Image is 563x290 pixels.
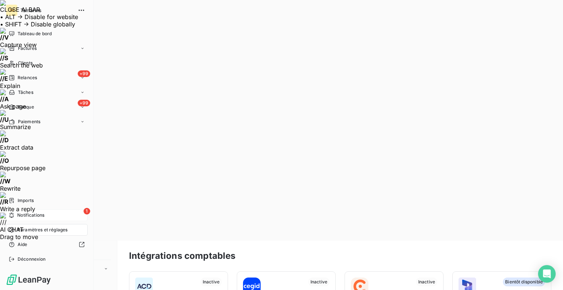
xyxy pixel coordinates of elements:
[18,241,27,248] span: Aide
[503,278,545,286] span: Bientôt disponible
[416,278,437,286] span: Inactive
[538,265,556,283] div: Open Intercom Messenger
[18,256,46,263] span: Déconnexion
[6,239,88,250] a: Aide
[129,249,235,263] h3: Intégrations comptables
[6,274,51,286] img: Logo LeanPay
[308,278,330,286] span: Inactive
[200,278,222,286] span: Inactive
